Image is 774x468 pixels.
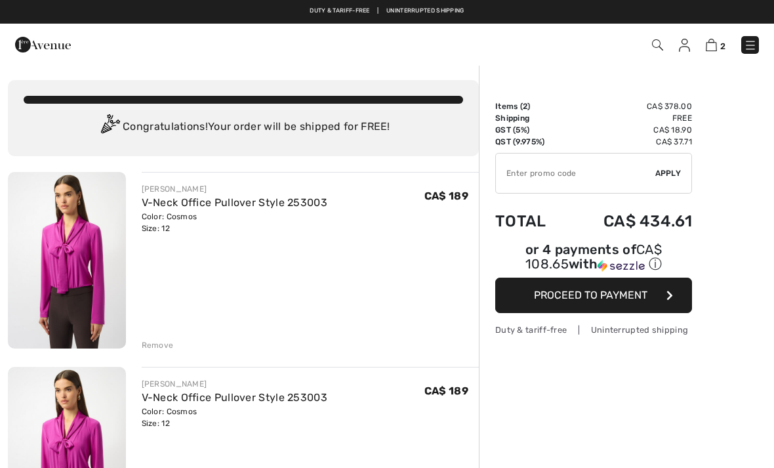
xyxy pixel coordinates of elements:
[495,124,567,136] td: GST (5%)
[652,39,663,51] img: Search
[655,167,682,179] span: Apply
[96,114,123,140] img: Congratulation2.svg
[142,196,328,209] a: V-Neck Office Pullover Style 253003
[495,112,567,124] td: Shipping
[142,339,174,351] div: Remove
[15,37,71,50] a: 1ère Avenue
[523,102,527,111] span: 2
[496,154,655,193] input: Promo code
[424,190,468,202] span: CA$ 189
[495,199,567,244] td: Total
[720,41,725,51] span: 2
[567,100,692,112] td: CA$ 378.00
[142,211,328,234] div: Color: Cosmos Size: 12
[495,100,567,112] td: Items ( )
[495,244,692,273] div: or 4 payments of with
[567,112,692,124] td: Free
[744,39,757,52] img: Menu
[567,124,692,136] td: CA$ 18.90
[495,278,692,313] button: Proceed to Payment
[8,172,126,349] img: V-Neck Office Pullover Style 253003
[525,242,662,272] span: CA$ 108.65
[598,260,645,272] img: Sezzle
[142,183,328,195] div: [PERSON_NAME]
[495,324,692,336] div: Duty & tariff-free | Uninterrupted shipping
[567,199,692,244] td: CA$ 434.61
[706,37,725,53] a: 2
[15,32,71,58] img: 1ère Avenue
[142,406,328,429] div: Color: Cosmos Size: 12
[142,378,328,390] div: [PERSON_NAME]
[24,114,463,140] div: Congratulations! Your order will be shipped for FREE!
[679,39,690,52] img: My Info
[424,385,468,397] span: CA$ 189
[495,244,692,278] div: or 4 payments ofCA$ 108.65withSezzle Click to learn more about Sezzle
[142,391,328,404] a: V-Neck Office Pullover Style 253003
[534,289,647,301] span: Proceed to Payment
[706,39,717,51] img: Shopping Bag
[567,136,692,148] td: CA$ 37.71
[495,136,567,148] td: QST (9.975%)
